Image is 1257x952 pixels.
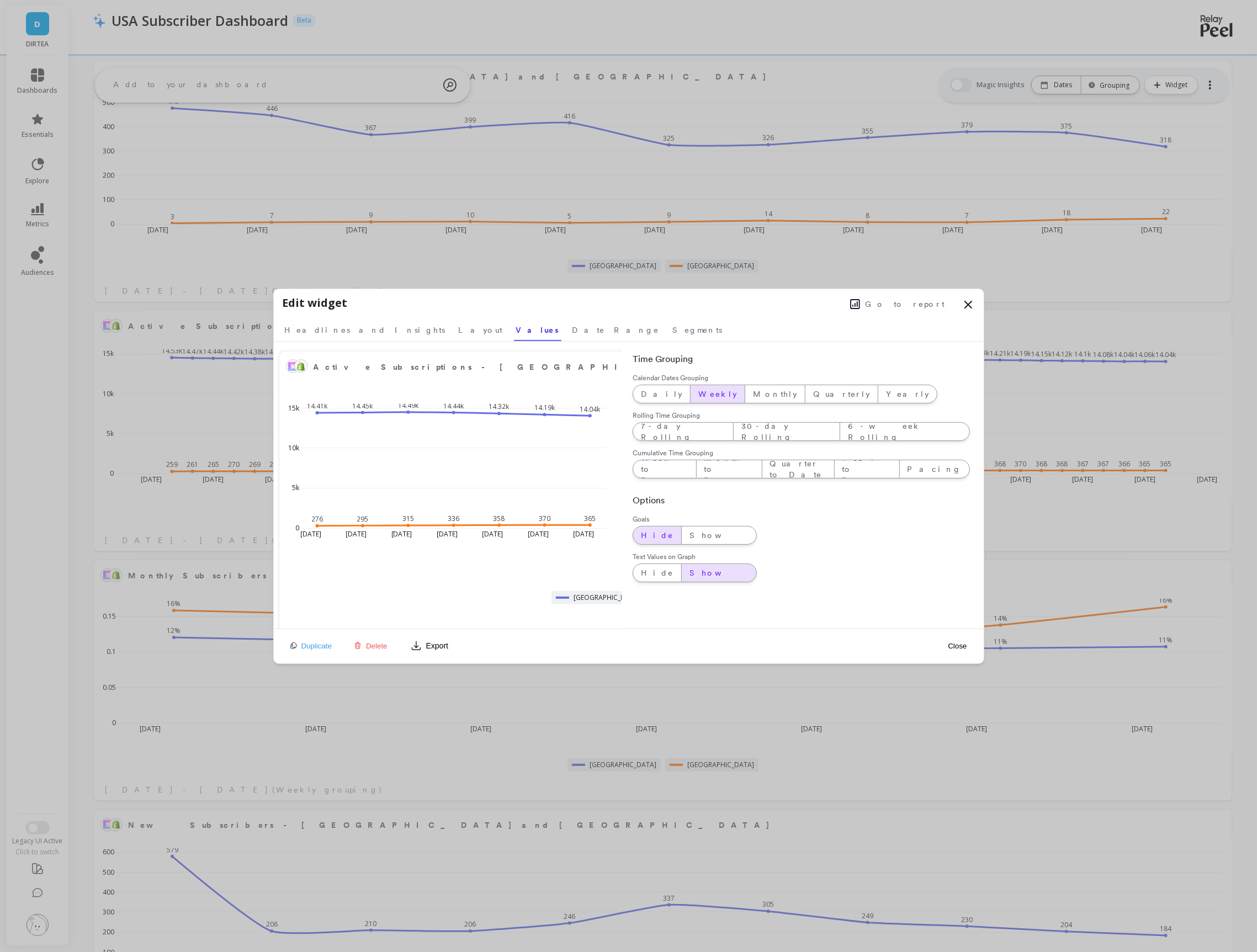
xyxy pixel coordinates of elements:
[641,421,725,443] span: 7-day Rolling
[633,411,970,420] span: Rolling Time Grouping
[641,567,673,578] span: Hide
[641,453,688,486] span: Week to Date
[704,453,754,486] span: Month to Date
[741,421,832,443] span: 30-day Rolling
[945,641,970,651] button: Close
[572,325,660,336] span: Date Range
[406,637,453,655] button: Export
[886,389,929,400] span: Yearly
[641,389,682,400] span: Daily
[633,494,970,507] span: Options
[290,642,297,649] img: duplicate icon
[516,325,559,336] span: Values
[690,530,749,541] span: Show
[633,374,970,382] span: Calendar Dates Grouping
[351,641,391,651] button: Delete
[283,316,975,341] nav: Tabs
[866,299,945,310] span: Go to report
[314,359,973,375] span: Active Subscriptions - UK and US
[908,464,962,475] span: Pacing
[287,641,336,651] button: Duplicate
[813,389,870,400] span: Quarterly
[633,552,970,561] span: Text Values on Graph
[770,458,826,480] span: Quarter to Date
[288,362,297,371] img: api.skio.svg
[848,421,961,443] span: 6-week Rolling
[574,593,640,602] span: [GEOGRAPHIC_DATA]
[285,325,445,336] span: Headlines and Insights
[283,295,348,311] h1: Edit widget
[296,362,305,371] img: api.shopify.svg
[633,515,970,524] span: Goals
[314,361,969,373] span: Active Subscriptions - [GEOGRAPHIC_DATA] and [GEOGRAPHIC_DATA]
[698,389,737,400] span: Weekly
[753,389,797,400] span: Monthly
[641,530,673,541] span: Hide
[673,325,723,336] span: Segments
[847,297,948,311] button: Go to report
[459,325,503,336] span: Layout
[301,642,332,650] span: Duplicate
[633,449,970,458] span: Cumulative Time Grouping
[842,453,892,486] span: Year to Date
[690,567,749,578] span: Show
[633,353,970,366] span: Time Grouping
[366,642,388,650] span: Delete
